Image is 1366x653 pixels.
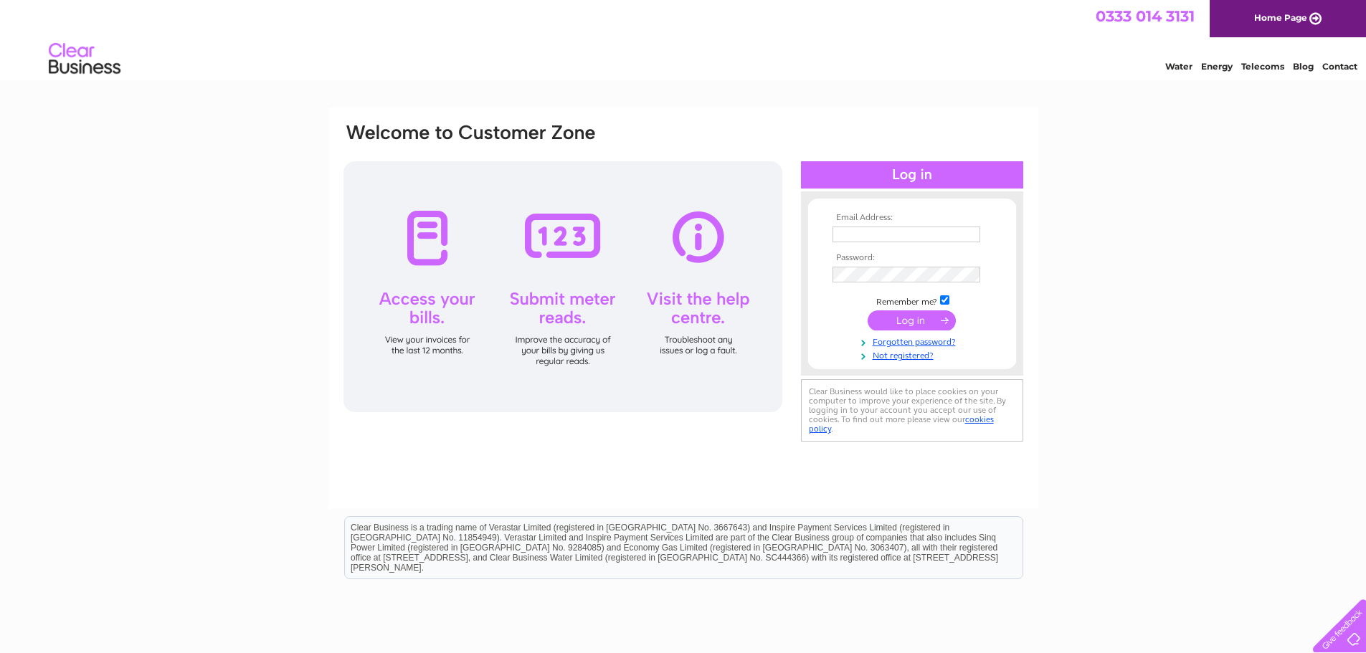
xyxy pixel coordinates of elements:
a: Telecoms [1241,61,1284,72]
td: Remember me? [829,293,995,308]
a: Forgotten password? [833,334,995,348]
a: Blog [1293,61,1314,72]
div: Clear Business is a trading name of Verastar Limited (registered in [GEOGRAPHIC_DATA] No. 3667643... [345,8,1023,70]
a: Water [1165,61,1192,72]
a: Contact [1322,61,1357,72]
th: Email Address: [829,213,995,223]
a: cookies policy [809,414,994,434]
input: Submit [868,310,956,330]
a: Not registered? [833,348,995,361]
a: 0333 014 3131 [1096,7,1195,25]
img: logo.png [48,37,121,81]
div: Clear Business would like to place cookies on your computer to improve your experience of the sit... [801,379,1023,442]
a: Energy [1201,61,1233,72]
th: Password: [829,253,995,263]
